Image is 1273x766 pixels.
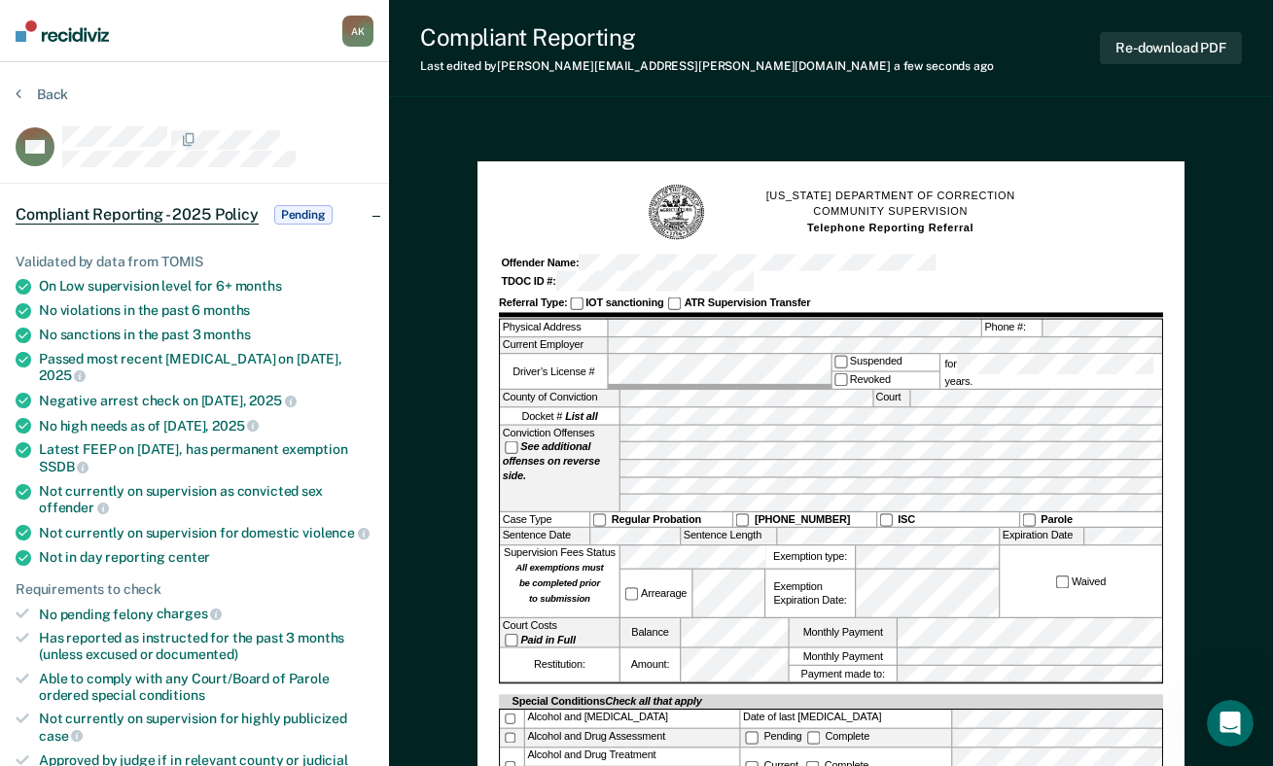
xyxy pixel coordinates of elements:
[16,205,259,225] span: Compliant Reporting - 2025 Policy
[525,749,739,766] div: Alcohol and Drug Treatment
[806,731,819,744] input: Complete
[804,731,872,743] label: Complete
[505,634,518,647] input: Paid in Full
[274,205,333,225] span: Pending
[420,23,994,52] div: Compliant Reporting
[500,528,589,544] label: Sentence Date
[500,618,619,647] div: Court Costs
[766,189,1015,237] h1: [US_STATE] DEPARTMENT OF CORRECTION COMMUNITY SUPERVISION
[500,426,619,512] div: Conviction Offenses
[681,528,776,544] label: Sentence Length
[235,278,282,294] span: months
[302,525,370,540] span: violence
[1000,528,1083,544] label: Expiration Date
[156,646,237,662] span: documented)
[982,320,1042,336] label: Phone #:
[879,514,892,527] input: ISC
[790,666,897,682] label: Payment made to:
[249,393,296,408] span: 2025
[39,278,373,295] div: On Low supervision level for 6+
[585,297,663,309] strong: IOT sanctioning
[39,606,373,623] div: No pending felony
[1053,574,1108,589] label: Waived
[16,20,109,42] img: Recidiviz
[203,327,250,342] span: months
[1041,514,1073,526] strong: Parole
[168,549,210,565] span: center
[16,254,373,270] div: Validated by data from TOMIS
[39,711,373,744] div: Not currently on supervision for highly publicized
[500,320,607,336] label: Physical Address
[500,391,619,407] label: County of Conviction
[873,391,909,407] label: Court
[16,86,68,103] button: Back
[668,297,681,310] input: ATR Supervision Transfer
[39,327,373,343] div: No sanctions in the past 3
[1100,32,1242,64] button: Re-download PDF
[625,587,638,600] input: Arrearage
[957,355,1154,375] input: for years.
[647,183,706,242] img: TN Seal
[685,297,811,309] strong: ATR Supervision Transfer
[420,59,994,73] div: Last edited by [PERSON_NAME][EMAIL_ADDRESS][PERSON_NAME][DOMAIN_NAME]
[745,731,758,744] input: Pending
[139,687,205,703] span: conditions
[500,545,619,616] div: Supervision Fees Status
[833,356,847,369] input: Suspended
[510,695,704,710] div: Special Conditions
[39,459,88,474] span: SSDB
[503,440,600,481] strong: See additional offenses on reverse side.
[605,696,702,708] span: Check all that apply
[39,671,373,704] div: Able to comply with any Court/Board of Parole ordered special
[500,512,589,527] div: Case Type
[39,392,373,409] div: Negative arrest check on [DATE],
[1022,514,1035,527] input: Parole
[831,372,938,389] label: Revoked
[39,302,373,319] div: No violations in the past 6
[500,648,619,682] div: Restitution:
[39,500,109,515] span: offender
[765,545,855,568] label: Exemption type:
[39,549,373,566] div: Not in day reporting
[515,563,603,605] strong: All exemptions must be completed prior to submission
[790,618,897,647] label: Monthly Payment
[612,514,701,526] strong: Regular Probation
[765,570,855,617] div: Exemption Expiration Date:
[39,630,373,663] div: Has reported as instructed for the past 3 months (unless excused or
[1207,700,1254,747] iframe: Intercom live chat
[505,441,517,454] input: See additional offenses on reverse side.
[525,711,739,728] div: Alcohol and [MEDICAL_DATA]
[525,730,739,748] div: Alcohol and Drug Assessment
[831,355,938,371] label: Suspended
[620,648,680,682] label: Amount:
[500,337,607,354] label: Current Employer
[342,16,373,47] button: AK
[39,417,373,435] div: No high needs as of [DATE],
[39,367,86,383] span: 2025
[500,355,607,390] label: Driver’s License #
[39,728,83,744] span: case
[898,514,915,526] strong: ISC
[39,483,373,516] div: Not currently on supervision as convicted sex
[755,514,850,526] strong: [PHONE_NUMBER]
[622,586,689,601] label: Arrearage
[16,581,373,598] div: Requirements to check
[203,302,250,318] span: months
[620,618,680,647] label: Balance
[39,351,373,384] div: Passed most recent [MEDICAL_DATA] on [DATE],
[499,297,568,309] strong: Referral Type:
[39,441,373,474] div: Latest FEEP on [DATE], has permanent exemption
[790,648,897,665] label: Monthly Payment
[565,410,597,422] strong: List all
[740,711,950,728] label: Date of last [MEDICAL_DATA]
[807,222,973,233] strong: Telephone Reporting Referral
[501,275,555,287] strong: TDOC ID #:
[157,606,223,621] span: charges
[501,257,579,268] strong: Offender Name:
[833,373,847,387] input: Revoked
[736,514,749,527] input: [PHONE_NUMBER]
[342,16,373,47] div: A K
[39,524,373,541] div: Not currently on supervision for domestic
[942,355,1159,390] label: for years.
[521,409,597,424] span: Docket #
